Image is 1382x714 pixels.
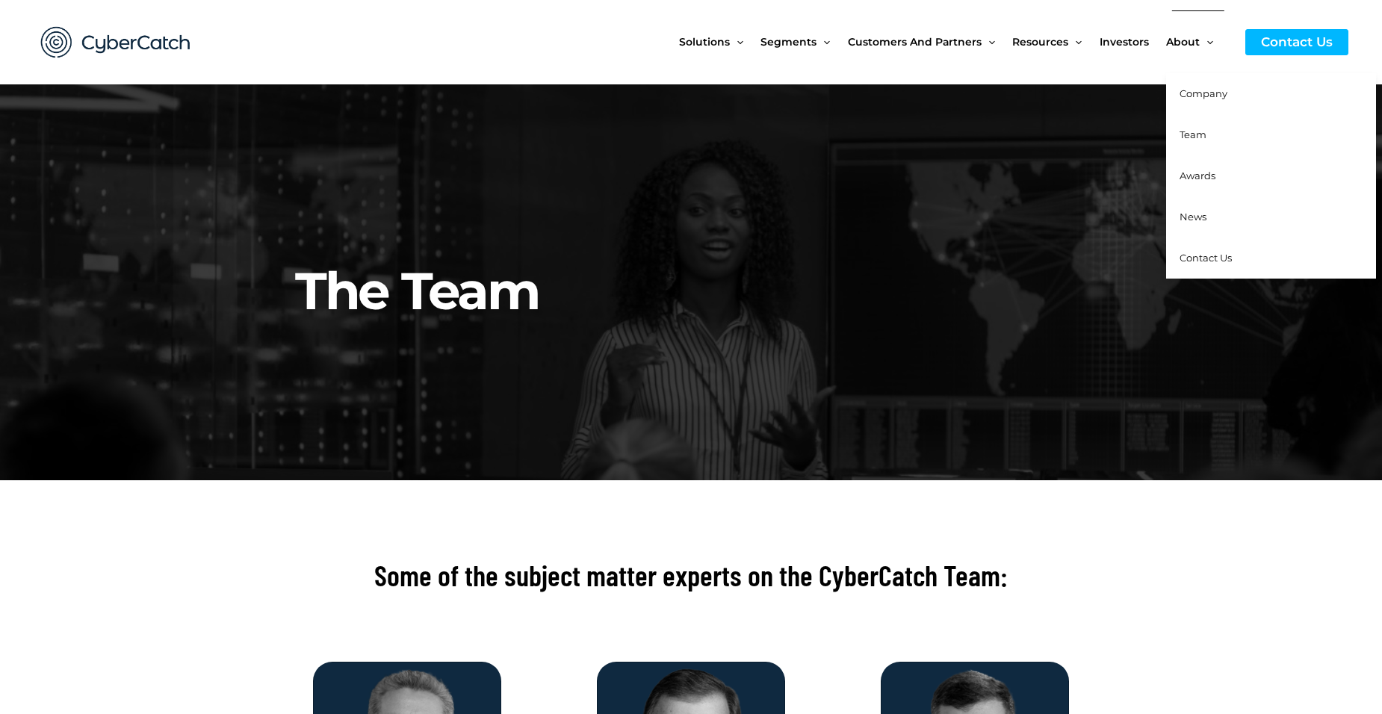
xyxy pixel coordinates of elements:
[1180,87,1227,99] span: Company
[1180,252,1232,264] span: Contact Us
[848,10,982,73] span: Customers and Partners
[1166,196,1376,238] a: News
[1068,10,1082,73] span: Menu Toggle
[1245,29,1348,55] a: Contact Us
[26,11,205,73] img: CyberCatch
[1180,211,1206,223] span: News
[1166,155,1376,196] a: Awards
[1012,10,1068,73] span: Resources
[1166,73,1376,114] a: Company
[1180,128,1206,140] span: Team
[1166,238,1376,279] a: Contact Us
[1100,10,1166,73] a: Investors
[1180,170,1215,181] span: Awards
[679,10,1230,73] nav: Site Navigation: New Main Menu
[730,10,743,73] span: Menu Toggle
[1166,114,1376,155] a: Team
[679,10,730,73] span: Solutions
[817,10,830,73] span: Menu Toggle
[1200,10,1213,73] span: Menu Toggle
[1100,10,1149,73] span: Investors
[273,556,1109,595] h2: Some of the subject matter experts on the CyberCatch Team:
[982,10,995,73] span: Menu Toggle
[1166,10,1200,73] span: About
[760,10,817,73] span: Segments
[295,124,1098,325] h2: The Team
